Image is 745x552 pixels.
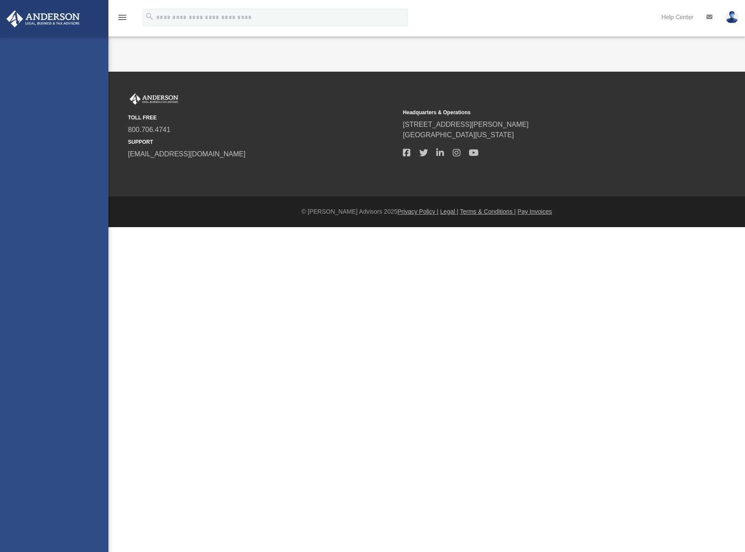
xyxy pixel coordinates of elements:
[117,12,127,23] i: menu
[440,208,458,215] a: Legal |
[128,150,245,158] a: [EMAIL_ADDRESS][DOMAIN_NAME]
[725,11,738,23] img: User Pic
[4,10,82,27] img: Anderson Advisors Platinum Portal
[145,12,154,21] i: search
[517,208,552,215] a: Pay Invoices
[128,114,397,122] small: TOLL FREE
[128,126,170,133] a: 800.706.4741
[403,109,672,116] small: Headquarters & Operations
[398,208,439,215] a: Privacy Policy |
[460,208,516,215] a: Terms & Conditions |
[117,17,127,23] a: menu
[403,131,514,139] a: [GEOGRAPHIC_DATA][US_STATE]
[128,93,180,105] img: Anderson Advisors Platinum Portal
[128,138,397,146] small: SUPPORT
[108,207,745,216] div: © [PERSON_NAME] Advisors 2025
[403,121,529,128] a: [STREET_ADDRESS][PERSON_NAME]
